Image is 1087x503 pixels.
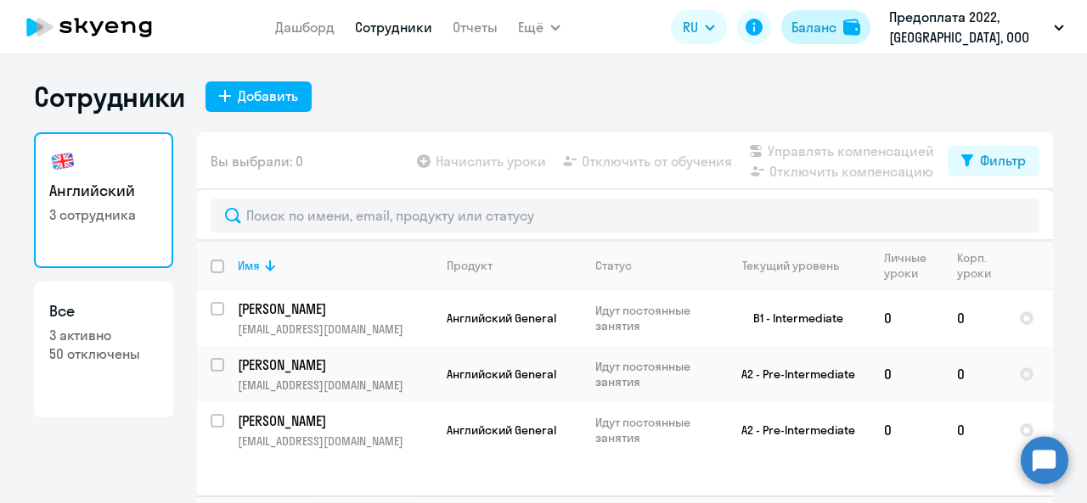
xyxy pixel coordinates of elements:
img: balance [843,19,860,36]
button: Добавить [206,81,312,112]
td: 0 [870,346,943,402]
button: Ещё [518,10,560,44]
div: Баланс [791,17,836,37]
p: Идут постоянные занятия [595,415,712,445]
div: Имя [238,258,260,273]
td: B1 - Intermediate [712,290,870,346]
p: 3 активно [49,326,158,344]
div: Фильтр [980,150,1026,170]
div: Корп. уроки [957,250,994,281]
a: Английский3 сотрудника [34,132,173,268]
td: 0 [870,402,943,458]
div: Продукт [447,258,493,273]
span: Вы выбрали: 0 [211,151,303,171]
div: Личные уроки [884,250,932,281]
button: Фильтр [948,146,1039,176]
span: RU [683,17,698,37]
p: [EMAIL_ADDRESS][DOMAIN_NAME] [238,377,432,393]
span: Английский General [447,310,556,326]
p: [PERSON_NAME] [238,411,430,430]
a: Все3 активно50 отключены [34,282,173,417]
div: Текущий уровень [726,258,870,273]
input: Поиск по имени, email, продукту или статусу [211,198,1039,232]
td: 0 [943,290,1005,346]
p: [PERSON_NAME] [238,355,430,374]
p: Предоплата 2022, [GEOGRAPHIC_DATA], ООО [889,7,1047,48]
span: Английский General [447,422,556,438]
button: RU [671,10,727,44]
p: [PERSON_NAME] [238,299,430,318]
td: 0 [943,402,1005,458]
div: Личные уроки [884,250,943,281]
p: 50 отключены [49,344,158,363]
button: Балансbalance [781,10,870,44]
a: Сотрудники [355,19,432,36]
span: Ещё [518,17,543,37]
h1: Сотрудники [34,80,185,114]
p: Идут постоянные занятия [595,303,712,333]
h3: Английский [49,180,158,202]
td: A2 - Pre-Intermediate [712,402,870,458]
h3: Все [49,300,158,322]
div: Текущий уровень [742,258,839,273]
div: Корп. уроки [957,250,1005,281]
p: [EMAIL_ADDRESS][DOMAIN_NAME] [238,433,432,449]
a: Отчеты [453,19,498,36]
div: Статус [595,258,632,273]
p: Идут постоянные занятия [595,359,712,389]
td: 0 [870,290,943,346]
img: english [49,148,76,175]
div: Статус [595,258,712,273]
a: Дашборд [275,19,335,36]
div: Имя [238,258,432,273]
a: [PERSON_NAME] [238,355,432,374]
td: A2 - Pre-Intermediate [712,346,870,402]
td: 0 [943,346,1005,402]
div: Добавить [238,86,298,106]
button: Предоплата 2022, [GEOGRAPHIC_DATA], ООО [881,7,1073,48]
p: [EMAIL_ADDRESS][DOMAIN_NAME] [238,321,432,337]
a: [PERSON_NAME] [238,299,432,318]
div: Продукт [447,258,581,273]
span: Английский General [447,366,556,382]
a: [PERSON_NAME] [238,411,432,430]
p: 3 сотрудника [49,205,158,224]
